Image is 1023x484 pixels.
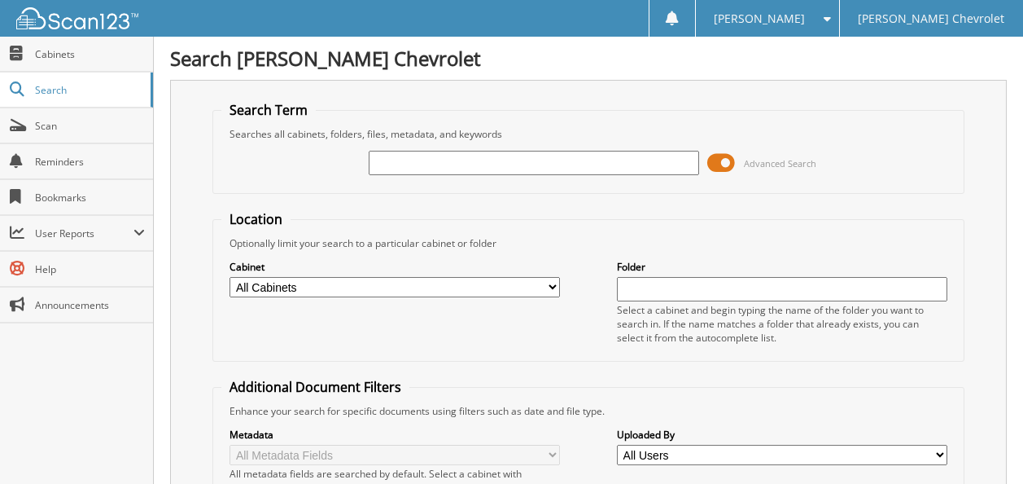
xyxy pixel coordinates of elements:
[35,155,145,169] span: Reminders
[35,191,145,205] span: Bookmarks
[617,303,947,345] div: Select a cabinet and begin typing the name of the folder you want to search in. If the name match...
[221,127,955,141] div: Searches all cabinets, folders, files, metadata, and keywords
[35,47,145,61] span: Cabinets
[230,428,560,442] label: Metadata
[16,7,138,29] img: scan123-logo-white.svg
[744,157,816,169] span: Advanced Search
[35,83,142,97] span: Search
[858,14,1004,24] span: [PERSON_NAME] Chevrolet
[221,101,316,119] legend: Search Term
[35,298,145,312] span: Announcements
[35,227,133,240] span: User Reports
[35,119,145,133] span: Scan
[714,14,805,24] span: [PERSON_NAME]
[221,404,955,418] div: Enhance your search for specific documents using filters such as date and file type.
[617,260,947,274] label: Folder
[942,406,1023,484] iframe: Chat Widget
[35,262,145,276] span: Help
[221,236,955,250] div: Optionally limit your search to a particular cabinet or folder
[221,378,409,396] legend: Additional Document Filters
[170,45,1007,72] h1: Search [PERSON_NAME] Chevrolet
[617,428,947,442] label: Uploaded By
[230,260,560,274] label: Cabinet
[221,210,291,228] legend: Location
